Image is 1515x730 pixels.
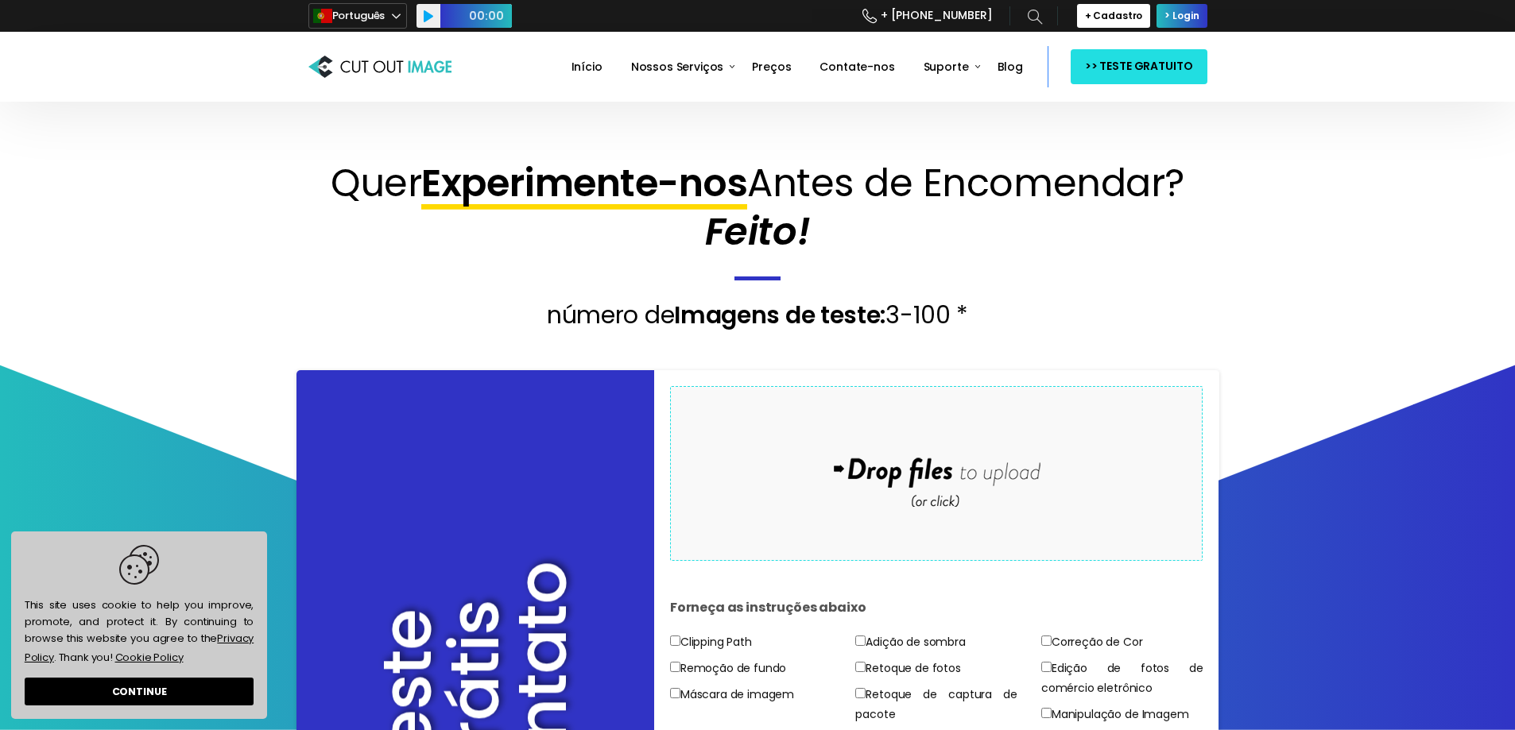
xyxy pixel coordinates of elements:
[747,156,1184,210] span: Antes de Encomendar?
[1077,4,1151,28] a: + Cadastro
[855,685,1017,724] label: Retoque de captura de pacote
[1041,659,1203,698] label: Edição de fotos de comércio eletrônico
[1085,10,1143,22] span: + Cadastro
[674,298,885,332] span: Imagens de teste:
[670,584,1203,632] h4: Forneça as instruções abaixo
[572,59,603,75] span: Início
[1085,56,1193,76] span: >> TESTE GRATUITO
[670,685,794,705] label: Máscara de imagem
[113,647,185,667] a: learn more about cookies
[1157,4,1207,28] a: > Login
[565,49,609,85] a: Início
[924,59,969,75] span: Suporte
[819,59,894,75] span: Contate-nos
[991,49,1029,85] a: Blog
[885,298,968,332] span: 3-100 *
[1041,632,1143,652] label: Correção de Cor
[855,659,960,678] label: Retoque de fotos
[1041,708,1052,718] input: Manipulação de Imagem
[746,49,797,85] a: Preços
[631,59,724,75] span: Nossos Serviços
[1041,635,1052,646] input: Correção de Cor
[998,59,1023,75] span: Blog
[417,4,440,28] button: Play
[670,688,680,698] input: Máscara de imagem
[855,635,866,646] input: Adição de sombra
[855,688,866,698] input: Retoque de captura de pacote
[1041,662,1052,672] input: Edição de fotos de comércio eletrônico
[25,545,254,667] span: This site uses cookie to help you improve, promote, and protect it. By continuing to browse this ...
[308,3,407,29] a: Português
[421,156,747,210] span: Experimente-nos
[331,156,421,210] span: Quer
[440,4,512,28] span: Time Slider
[670,635,680,646] input: Clipping Path
[855,662,866,672] input: Retoque de fotos
[11,531,267,719] div: cookieconsent
[705,205,810,258] span: Feito!
[1164,10,1199,22] span: > Login
[670,659,786,678] label: Remoção de fundo
[752,59,791,75] span: Preços
[670,632,752,652] label: Clipping Path
[308,52,451,82] img: Cut Out Image: Prestador de serviços de recorte de fotos
[25,631,254,665] a: Privacy Policy
[917,49,975,85] a: Suporte
[1041,705,1189,724] label: Manipulação de Imagem
[1071,49,1207,83] a: >> TESTE GRATUITO
[313,6,332,25] img: pt
[670,662,680,672] input: Remoção de fundo
[862,2,993,30] a: + [PHONE_NUMBER]
[25,678,254,705] a: dismiss cookie message
[625,49,730,85] a: Nossos Serviços
[813,49,901,85] a: Contate-nos
[547,298,674,332] span: número de
[855,632,965,652] label: Adição de sombra
[417,4,512,28] div: Audio Player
